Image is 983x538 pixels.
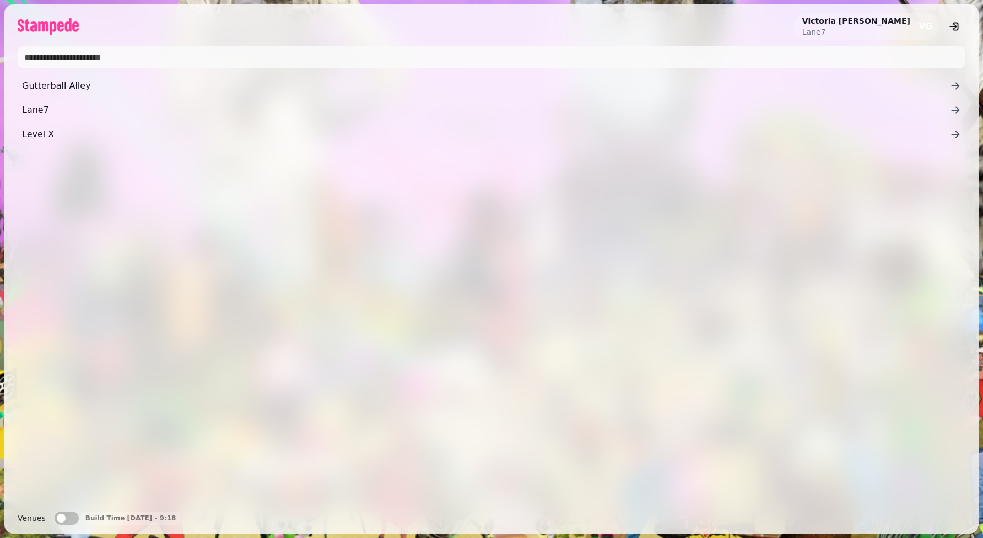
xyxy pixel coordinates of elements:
button: logout [943,15,965,37]
label: Venues [18,512,46,525]
span: Gutterball Alley [22,79,950,93]
a: Level X [18,123,965,145]
img: logo [18,18,79,35]
a: Gutterball Alley [18,75,965,97]
p: Build Time [DATE] - 9:18 [85,514,176,523]
h2: Victoria [PERSON_NAME] [802,15,910,26]
span: VG [919,22,933,31]
a: Lane7 [18,99,965,121]
span: Level X [22,128,950,141]
p: Lane7 [802,26,910,37]
span: Lane7 [22,104,950,117]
